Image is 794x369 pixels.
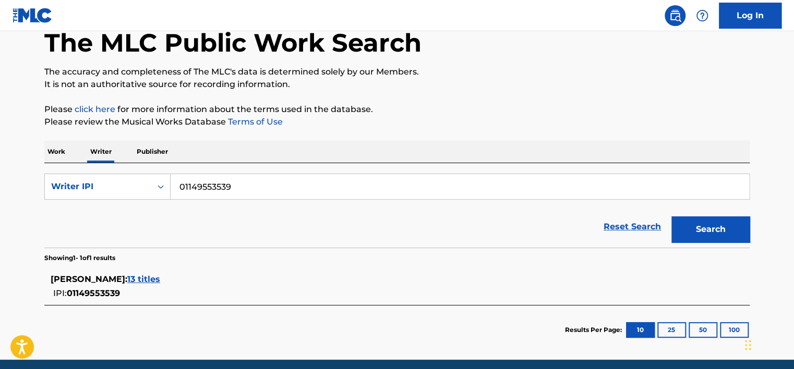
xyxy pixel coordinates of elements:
p: Please review the Musical Works Database [44,116,750,128]
span: [PERSON_NAME] : [51,274,127,284]
button: Search [671,216,750,242]
h1: The MLC Public Work Search [44,27,422,58]
img: MLC Logo [13,8,53,23]
p: The accuracy and completeness of The MLC's data is determined solely by our Members. [44,66,750,78]
div: Help [692,5,713,26]
div: Drag [745,329,751,361]
img: search [669,9,681,22]
p: Results Per Page: [565,325,624,335]
a: click here [75,104,115,114]
p: Writer [87,141,115,163]
span: 13 titles [127,274,160,284]
button: 10 [626,322,655,338]
a: Log In [719,3,781,29]
p: Work [44,141,68,163]
form: Search Form [44,174,750,248]
button: 100 [720,322,749,338]
a: Terms of Use [226,117,283,127]
button: 25 [657,322,686,338]
span: 01149553539 [67,288,120,298]
p: Showing 1 - 1 of 1 results [44,253,115,263]
p: Publisher [134,141,171,163]
iframe: Chat Widget [742,319,794,369]
div: Writer IPI [51,180,145,193]
img: help [696,9,708,22]
a: Public Search [665,5,685,26]
a: Reset Search [598,215,666,238]
p: Please for more information about the terms used in the database. [44,103,750,116]
span: IPI: [53,288,67,298]
p: It is not an authoritative source for recording information. [44,78,750,91]
button: 50 [689,322,717,338]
